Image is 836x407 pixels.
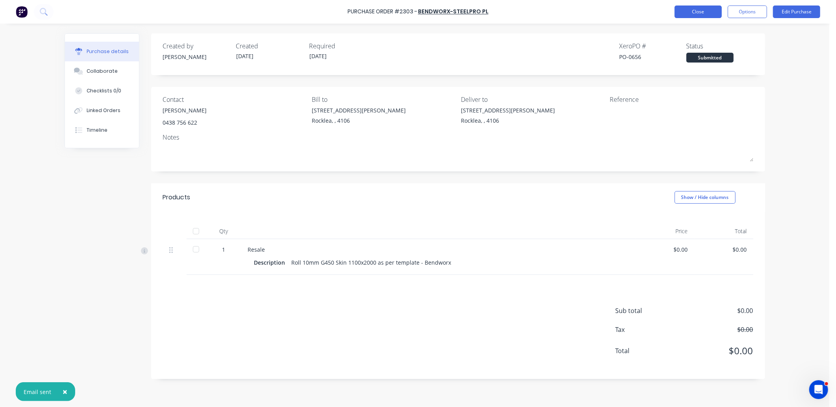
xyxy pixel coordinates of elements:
[616,306,675,315] span: Sub total
[461,95,604,104] div: Deliver to
[24,388,51,396] div: Email sent
[163,118,207,127] div: 0438 756 622
[55,382,75,401] button: Close
[348,8,417,16] div: Purchase Order #2303 -
[309,41,376,51] div: Required
[773,6,820,18] button: Edit Purchase
[461,116,555,125] div: Rocklea, , 4106
[675,306,753,315] span: $0.00
[236,41,303,51] div: Created
[616,325,675,334] span: Tax
[65,61,139,81] button: Collaborate
[461,106,555,114] div: [STREET_ADDRESS][PERSON_NAME]
[254,257,292,268] div: Description
[312,116,406,125] div: Rocklea, , 4106
[809,380,828,399] iframe: Intercom live chat
[87,87,121,94] div: Checklists 0/0
[610,95,753,104] div: Reference
[292,257,451,268] div: Roll 10mm G450 Skin 1100x2000 as per template - Bendworx
[675,6,722,18] button: Close
[418,8,488,16] a: Bendworx-Steelpro PL
[312,95,455,104] div: Bill to
[620,53,686,61] div: PO-0656
[163,106,207,114] div: [PERSON_NAME]
[686,41,753,51] div: Status
[248,245,629,254] div: Resale
[206,223,242,239] div: Qty
[675,325,753,334] span: $0.00
[620,41,686,51] div: Xero PO #
[694,223,753,239] div: Total
[16,6,28,18] img: Factory
[65,42,139,61] button: Purchase details
[65,120,139,140] button: Timeline
[65,101,139,120] button: Linked Orders
[163,41,230,51] div: Created by
[87,107,120,114] div: Linked Orders
[675,344,753,358] span: $0.00
[635,223,694,239] div: Price
[213,245,235,254] div: 1
[87,48,129,55] div: Purchase details
[642,245,688,254] div: $0.00
[312,106,406,114] div: [STREET_ADDRESS][PERSON_NAME]
[163,133,753,142] div: Notes
[163,53,230,61] div: [PERSON_NAME]
[163,95,306,104] div: Contact
[675,191,736,204] button: Show / Hide columns
[65,81,139,101] button: Checklists 0/0
[728,6,767,18] button: Options
[63,386,67,397] span: ×
[686,53,734,63] div: Submitted
[701,245,747,254] div: $0.00
[616,346,675,355] span: Total
[163,193,191,202] div: Products
[87,127,107,134] div: Timeline
[87,68,118,75] div: Collaborate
